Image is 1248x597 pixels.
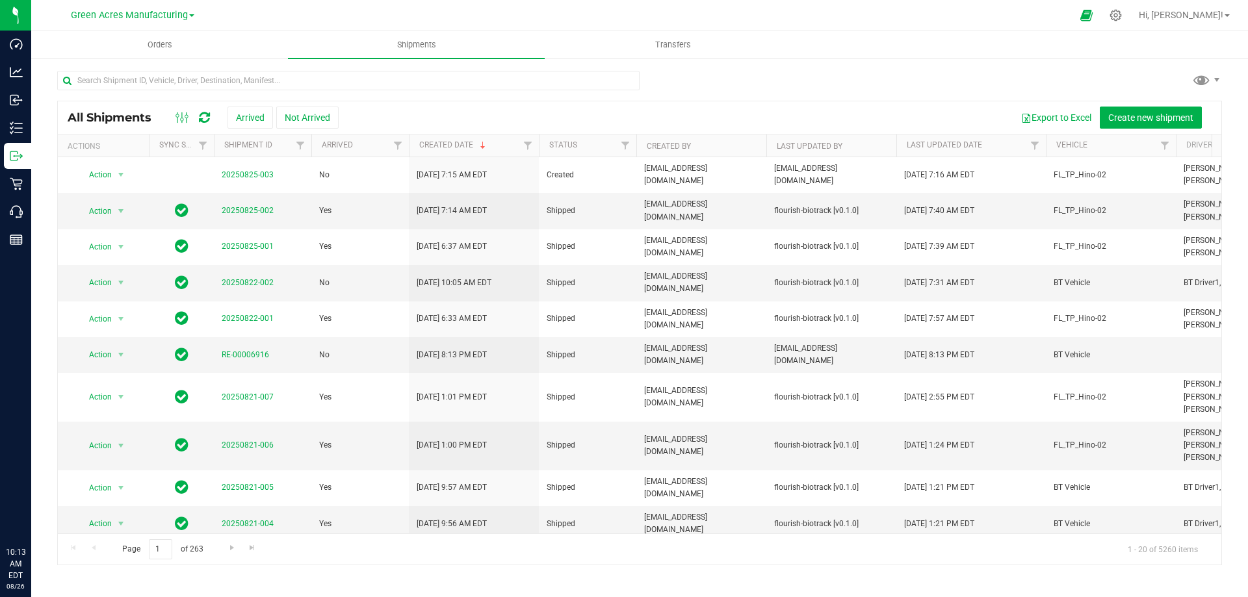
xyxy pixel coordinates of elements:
[175,237,188,255] span: In Sync
[1117,539,1208,559] span: 1 - 20 of 5260 items
[774,391,859,403] span: flourish-biotrack [v0.1.0]
[222,170,274,179] a: 20250825-003
[417,169,487,181] span: [DATE] 7:15 AM EDT
[547,205,629,217] span: Shipped
[774,205,859,217] span: flourish-biotrack [v0.1.0]
[417,481,487,494] span: [DATE] 9:57 AM EDT
[222,206,274,215] a: 20250825-002
[644,433,759,458] span: [EMAIL_ADDRESS][DOMAIN_NAME]
[113,479,129,497] span: select
[774,162,889,187] span: [EMAIL_ADDRESS][DOMAIN_NAME]
[175,346,188,364] span: In Sync
[57,71,640,90] input: Search Shipment ID, Vehicle, Driver, Destination, Manifest...
[77,514,112,533] span: Action
[77,479,112,497] span: Action
[644,342,759,367] span: [EMAIL_ADDRESS][DOMAIN_NAME]
[319,205,331,217] span: Yes
[175,309,188,327] span: In Sync
[904,391,974,403] span: [DATE] 2:55 PM EDT
[68,110,164,125] span: All Shipments
[319,240,331,253] span: Yes
[10,205,23,218] inline-svg: Call Center
[417,277,491,289] span: [DATE] 10:05 AM EDT
[227,107,273,129] button: Arrived
[6,546,25,581] p: 10:13 AM EDT
[113,388,129,406] span: select
[1024,134,1046,157] a: Filter
[276,107,339,129] button: Not Arrived
[10,94,23,107] inline-svg: Inbound
[222,392,274,401] a: 20250821-007
[71,10,188,21] span: Green Acres Manufacturing
[113,437,129,455] span: select
[224,140,272,149] a: Shipment ID
[1054,169,1168,181] span: FL_TP_Hino-02
[222,519,274,528] a: 20250821-004
[243,539,262,557] a: Go to the last page
[13,493,52,532] iframe: Resource center
[175,514,188,533] span: In Sync
[419,140,488,149] a: Created Date
[644,270,759,295] span: [EMAIL_ADDRESS][DOMAIN_NAME]
[175,201,188,220] span: In Sync
[1054,391,1168,403] span: FL_TP_Hino-02
[549,140,577,149] a: Status
[77,273,112,292] span: Action
[175,478,188,496] span: In Sync
[904,312,974,325] span: [DATE] 7:57 AM EDT
[77,238,112,256] span: Action
[77,437,112,455] span: Action
[113,310,129,328] span: select
[319,391,331,403] span: Yes
[774,518,859,530] span: flourish-biotrack [v0.1.0]
[10,121,23,134] inline-svg: Inventory
[547,277,629,289] span: Shipped
[644,511,759,536] span: [EMAIL_ADDRESS][DOMAIN_NAME]
[547,481,629,494] span: Shipped
[615,134,636,157] a: Filter
[77,166,112,184] span: Action
[113,273,129,292] span: select
[319,518,331,530] span: Yes
[904,240,974,253] span: [DATE] 7:39 AM EDT
[222,483,274,492] a: 20250821-005
[1054,205,1168,217] span: FL_TP_Hino-02
[904,205,974,217] span: [DATE] 7:40 AM EDT
[547,169,629,181] span: Created
[1072,3,1101,28] span: Open Ecommerce Menu
[547,349,629,361] span: Shipped
[774,277,859,289] span: flourish-biotrack [v0.1.0]
[1054,240,1168,253] span: FL_TP_Hino-02
[904,518,974,530] span: [DATE] 1:21 PM EDT
[904,439,974,451] span: [DATE] 1:24 PM EDT
[222,539,241,557] a: Go to the next page
[417,349,487,361] span: [DATE] 8:13 PM EDT
[10,38,23,51] inline-svg: Dashboard
[222,440,274,450] a: 20250821-006
[904,481,974,494] span: [DATE] 1:21 PM EDT
[907,140,982,149] a: Last Updated Date
[222,242,274,251] a: 20250825-001
[10,66,23,79] inline-svg: Analytics
[6,581,25,591] p: 08/26
[222,350,269,359] a: RE-00006916
[417,205,487,217] span: [DATE] 7:14 AM EDT
[1154,134,1176,157] a: Filter
[10,149,23,162] inline-svg: Outbound
[175,436,188,454] span: In Sync
[774,439,859,451] span: flourish-biotrack [v0.1.0]
[517,134,539,157] a: Filter
[113,166,129,184] span: select
[68,142,144,151] div: Actions
[111,539,214,559] span: Page of 263
[319,481,331,494] span: Yes
[1139,10,1223,20] span: Hi, [PERSON_NAME]!
[638,39,708,51] span: Transfers
[1054,439,1168,451] span: FL_TP_Hino-02
[1056,140,1087,149] a: Vehicle
[10,177,23,190] inline-svg: Retail
[644,385,759,409] span: [EMAIL_ADDRESS][DOMAIN_NAME]
[904,169,974,181] span: [DATE] 7:16 AM EDT
[774,312,859,325] span: flourish-biotrack [v0.1.0]
[319,277,330,289] span: No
